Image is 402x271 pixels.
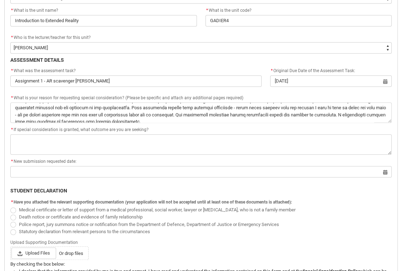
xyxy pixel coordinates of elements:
b: STUDENT DECLARATION [10,188,67,194]
abbr: required [271,68,273,73]
p: By checking the box below: [10,261,392,268]
abbr: required [11,35,13,40]
b: ASSESSMENT DETAILS [10,57,64,63]
span: Upload Files [11,247,56,259]
span: Death notice or certificate and evidence of family relationship [19,214,143,220]
abbr: required [11,200,13,205]
span: What is the unit code? [205,8,252,13]
abbr: required [11,159,13,164]
abbr: required [11,127,13,132]
span: Upload Supporting Documentation [10,238,81,246]
span: What is the unit name? [10,8,58,13]
abbr: required [206,8,208,13]
span: Police report, jury summons notice or notification from the Department of Defence, Department of ... [19,222,279,227]
span: New submission requested date: [10,159,76,164]
span: Medical certificate or letter of support from a medical professional, social worker, lawyer or [M... [19,207,296,212]
span: If special consideration is granted, what outcome are you are seeking? [10,127,149,132]
abbr: required [11,95,13,100]
span: Have you attached the relevant supporting documentation (your application will not be accepted un... [14,200,292,205]
abbr: required [11,68,13,73]
span: Or drop files [59,250,83,257]
span: Original Due Date of the Assessment Task: [270,68,355,73]
span: What was the assessment task? [10,68,76,73]
span: What is your reason for requesting special consideration? (Please be specific and attach any addi... [10,95,243,100]
span: Who is the lecturer/teacher for this unit? [14,35,91,40]
abbr: required [11,8,13,13]
span: Statutory declaration from relevant persons to the circumstances [19,229,150,234]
